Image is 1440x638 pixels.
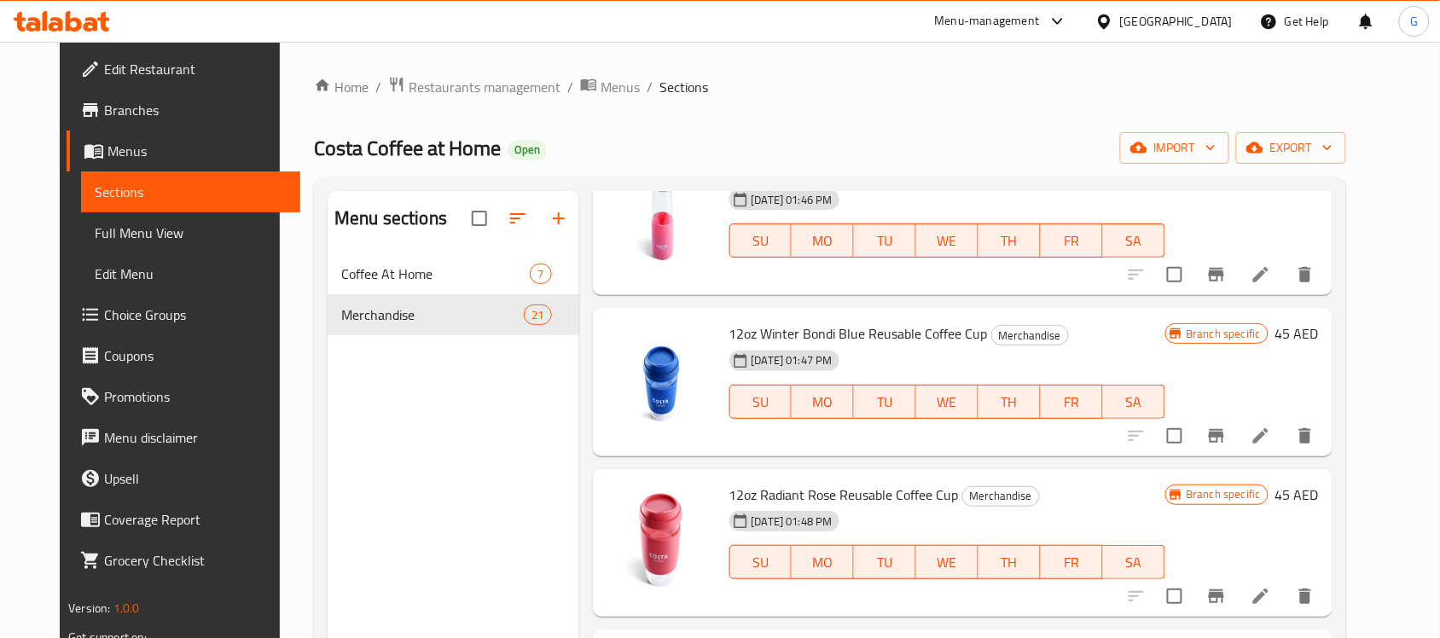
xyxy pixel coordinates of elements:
span: Menu disclaimer [104,427,287,448]
span: import [1134,137,1216,159]
button: SU [729,385,793,419]
button: MO [792,223,854,258]
span: Restaurants management [409,77,560,97]
button: SU [729,223,793,258]
span: Branches [104,100,287,120]
button: Add section [538,198,579,239]
span: MO [798,550,847,575]
button: FR [1041,385,1103,419]
span: Costa Coffee at Home [314,129,501,167]
div: items [524,304,551,325]
span: FR [1048,229,1096,253]
span: Sort sections [497,198,538,239]
span: Menus [107,141,287,161]
span: Select to update [1157,257,1193,293]
a: Coverage Report [67,499,300,540]
a: Restaurants management [388,76,560,98]
span: Edit Menu [95,264,287,284]
span: SA [1110,229,1158,253]
a: Edit Restaurant [67,49,300,90]
span: Coffee At Home [341,264,530,284]
span: TH [985,550,1034,575]
button: MO [792,385,854,419]
span: MO [798,229,847,253]
span: Edit Restaurant [104,59,287,79]
span: Choice Groups [104,304,287,325]
button: Branch-specific-item [1196,415,1237,456]
li: / [375,77,381,97]
span: Menus [601,77,640,97]
span: WE [923,550,972,575]
span: Coupons [104,345,287,366]
a: Menus [580,76,640,98]
button: TH [978,385,1041,419]
div: Open [508,140,547,160]
span: Branch specific [1180,326,1268,342]
a: Full Menu View [81,212,300,253]
button: Branch-specific-item [1196,254,1237,295]
button: TU [854,385,916,419]
span: TU [861,229,909,253]
span: SU [737,550,786,575]
button: SA [1103,545,1165,579]
a: Sections [81,171,300,212]
span: [DATE] 01:47 PM [745,352,839,368]
img: 12oz Winter Bondi Blue Reusable Coffee Cup [607,322,716,431]
a: Choice Groups [67,294,300,335]
span: Open [508,142,547,157]
span: FR [1048,550,1096,575]
span: SU [737,229,786,253]
span: Merchandise [341,304,524,325]
button: FR [1041,545,1103,579]
span: SA [1110,550,1158,575]
h6: 45 AED [1275,322,1319,345]
span: WE [923,390,972,415]
span: MO [798,390,847,415]
div: Merchandise [991,325,1069,345]
button: SA [1103,385,1165,419]
li: / [647,77,653,97]
span: TU [861,390,909,415]
button: delete [1285,254,1326,295]
a: Coupons [67,335,300,376]
span: Promotions [104,386,287,407]
button: export [1236,132,1346,164]
button: WE [916,545,978,579]
span: TH [985,229,1034,253]
button: TH [978,223,1041,258]
button: TU [854,223,916,258]
span: SA [1110,390,1158,415]
button: delete [1285,415,1326,456]
span: Full Menu View [95,223,287,243]
a: Grocery Checklist [67,540,300,581]
button: SU [729,545,793,579]
nav: breadcrumb [314,76,1346,98]
span: 12oz Winter Bondi Blue Reusable Coffee Cup [729,321,988,346]
span: WE [923,229,972,253]
a: Menu disclaimer [67,417,300,458]
span: G [1410,12,1418,31]
div: Merchandise21 [328,294,578,335]
button: import [1120,132,1229,164]
button: delete [1285,576,1326,617]
button: FR [1041,223,1103,258]
span: Coverage Report [104,509,287,530]
span: Merchandise [992,326,1068,345]
span: TU [861,550,909,575]
a: Edit menu item [1251,264,1271,285]
span: [DATE] 01:48 PM [745,513,839,530]
a: Promotions [67,376,300,417]
span: FR [1048,390,1096,415]
div: Menu-management [935,11,1040,32]
span: Merchandise [963,486,1039,506]
nav: Menu sections [328,246,578,342]
span: Select to update [1157,418,1193,454]
img: Radiant Rose Sol Water Bottle 850ml [607,161,716,270]
span: 12oz Radiant Rose Reusable Coffee Cup [729,482,959,507]
a: Edit menu item [1251,426,1271,446]
button: TU [854,545,916,579]
span: Select all sections [462,200,497,236]
a: Edit Menu [81,253,300,294]
span: 1.0.0 [113,597,140,619]
h2: Menu sections [334,206,447,231]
